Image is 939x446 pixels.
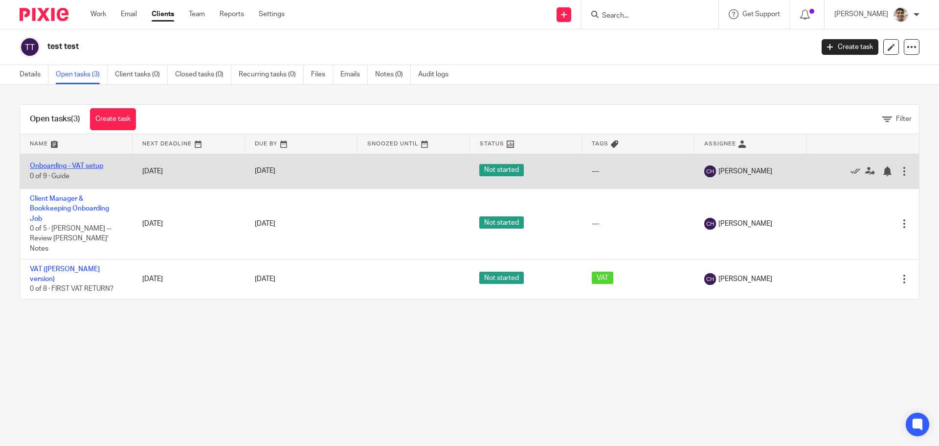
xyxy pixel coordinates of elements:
img: svg%3E [704,273,716,285]
a: Client tasks (0) [115,65,168,84]
img: Pixie [20,8,68,21]
div: --- [592,219,685,229]
span: Get Support [742,11,780,18]
a: Closed tasks (0) [175,65,231,84]
a: Mark as done [850,166,865,176]
a: Onboarding - VAT setup [30,163,103,169]
span: [DATE] [255,276,275,282]
a: Emails [340,65,368,84]
img: svg%3E [20,37,40,57]
h2: test test [47,42,655,52]
a: VAT ([PERSON_NAME] version) [30,266,100,282]
span: (3) [71,115,80,123]
div: --- [592,166,685,176]
a: Create task [822,39,878,55]
a: Reports [220,9,244,19]
a: Team [189,9,205,19]
a: Clients [152,9,174,19]
a: Audit logs [418,65,456,84]
a: Email [121,9,137,19]
a: Open tasks (3) [56,65,108,84]
span: [PERSON_NAME] [718,166,772,176]
a: Work [90,9,106,19]
a: Create task [90,108,136,130]
span: [PERSON_NAME] [718,274,772,284]
span: Not started [479,272,524,284]
span: 0 of 9 · Guide [30,173,69,180]
img: svg%3E [704,165,716,177]
span: 0 of 8 · FIRST VAT RETURN? [30,285,113,292]
span: Status [480,141,504,146]
a: Notes (0) [375,65,411,84]
td: [DATE] [133,188,245,259]
a: Files [311,65,333,84]
h1: Open tasks [30,114,80,124]
a: Details [20,65,48,84]
span: [DATE] [255,168,275,175]
p: [PERSON_NAME] [834,9,888,19]
input: Search [601,12,689,21]
a: Client Manager & Bookkeeping Onboarding Job [30,195,109,222]
img: svg%3E [704,218,716,230]
a: Recurring tasks (0) [239,65,304,84]
a: Settings [259,9,285,19]
span: [PERSON_NAME] [718,219,772,229]
img: PXL_20240409_141816916.jpg [893,7,909,23]
span: VAT [592,272,613,284]
span: Not started [479,164,524,176]
span: [DATE] [255,220,275,227]
span: Snoozed Until [367,141,419,146]
span: Not started [479,216,524,229]
span: Filter [896,116,912,122]
td: [DATE] [133,259,245,299]
span: Tags [592,141,608,146]
span: 0 of 5 · [PERSON_NAME] -- Review [PERSON_NAME]' Notes [30,225,112,252]
td: [DATE] [133,154,245,188]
